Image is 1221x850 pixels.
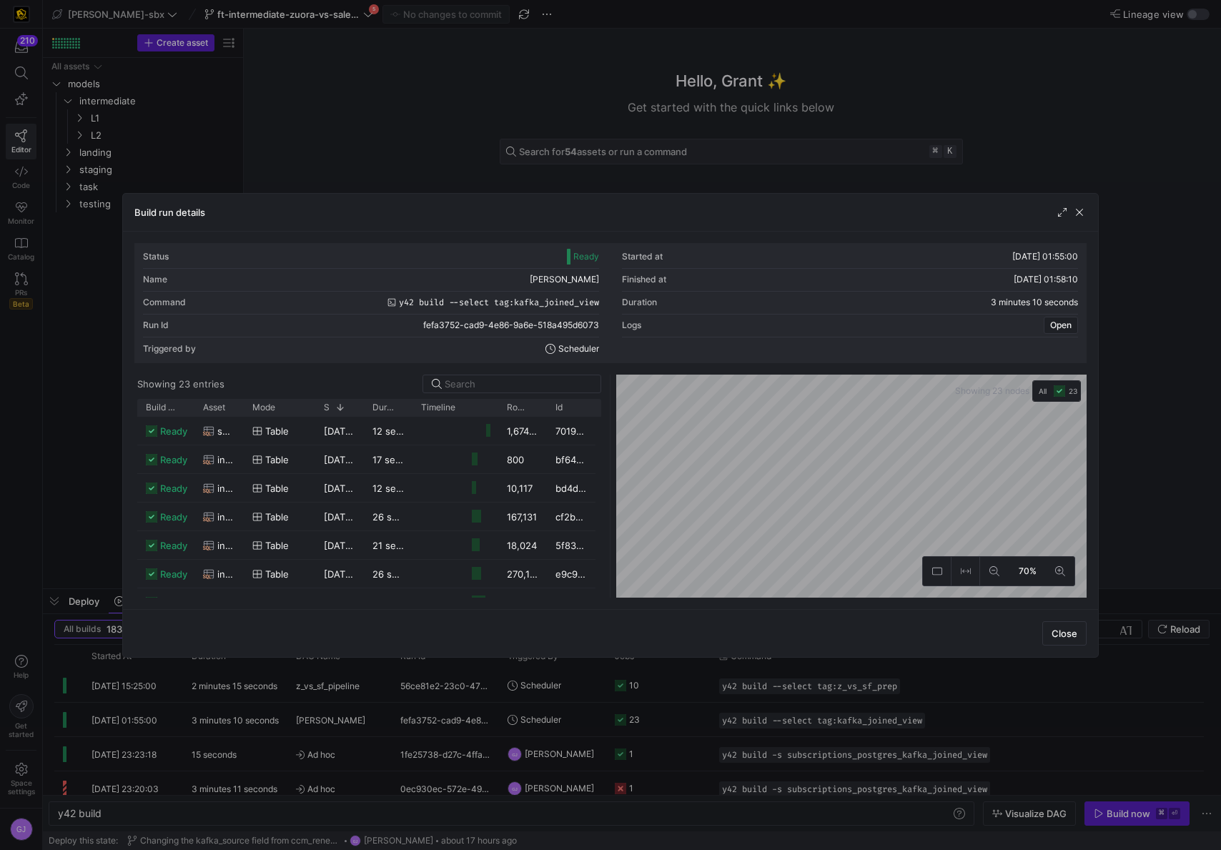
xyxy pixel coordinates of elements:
[217,560,236,588] span: int_membership_lateralled
[1052,628,1077,639] span: Close
[217,417,236,445] span: subscriptions_postgres_kafka_joined_view
[137,503,596,531] div: Press SPACE to select this row.
[143,297,186,307] div: Command
[160,417,187,445] span: ready
[160,589,187,617] span: ready
[160,560,187,588] span: ready
[955,386,1032,396] span: Showing 23 nodes
[1050,320,1072,330] span: Open
[160,475,187,503] span: ready
[1016,563,1039,579] span: 70%
[217,503,236,531] span: int_membership_cancelled
[143,320,169,330] div: Run Id
[265,503,289,531] span: table
[265,417,289,445] span: table
[1044,317,1078,334] button: Open
[203,402,225,412] span: Asset
[146,402,176,412] span: Build status
[1014,274,1078,285] span: [DATE] 01:58:10
[160,503,187,531] span: ready
[265,560,289,588] span: table
[137,417,596,445] div: Press SPACE to select this row.
[217,532,236,560] span: int_membership_downgraded
[1039,385,1047,397] span: All
[991,297,1078,307] y42-duration: 3 minutes 10 seconds
[143,275,167,285] div: Name
[265,446,289,474] span: table
[1042,621,1087,646] button: Close
[160,532,187,560] span: ready
[143,344,196,354] div: Triggered by
[252,402,275,412] span: Mode
[137,588,596,617] div: Press SPACE to select this row.
[217,589,236,617] span: int_membership_purchased
[1009,557,1046,585] button: 70%
[265,589,289,617] span: table
[143,252,169,262] div: Status
[137,531,596,560] div: Press SPACE to select this row.
[1069,387,1077,395] span: 23
[265,532,289,560] span: table
[265,475,289,503] span: table
[137,474,596,503] div: Press SPACE to select this row.
[1012,251,1078,262] span: [DATE] 01:55:00
[137,445,596,474] div: Press SPACE to select this row.
[134,207,205,218] h3: Build run details
[137,560,596,588] div: Press SPACE to select this row.
[217,475,236,503] span: int_ccm_renewed
[217,446,236,474] span: int_ccm_purchased
[160,446,187,474] span: ready
[137,378,224,390] div: Showing 23 entries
